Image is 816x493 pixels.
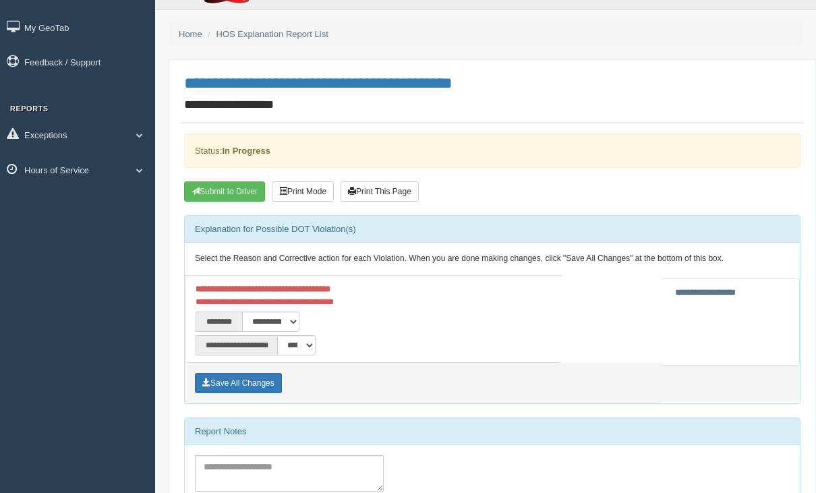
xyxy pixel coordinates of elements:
button: Submit To Driver [184,181,265,202]
strong: In Progress [222,146,270,156]
div: Status: [184,134,800,168]
button: Print Mode [272,181,334,202]
button: Print This Page [341,181,419,202]
div: Report Notes [185,418,800,445]
div: Select the Reason and Corrective action for each Violation. When you are done making changes, cli... [185,243,800,275]
div: Explanation for Possible DOT Violation(s) [185,216,800,243]
a: Home [179,29,202,39]
button: Save [195,373,282,393]
a: HOS Explanation Report List [216,29,328,39]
